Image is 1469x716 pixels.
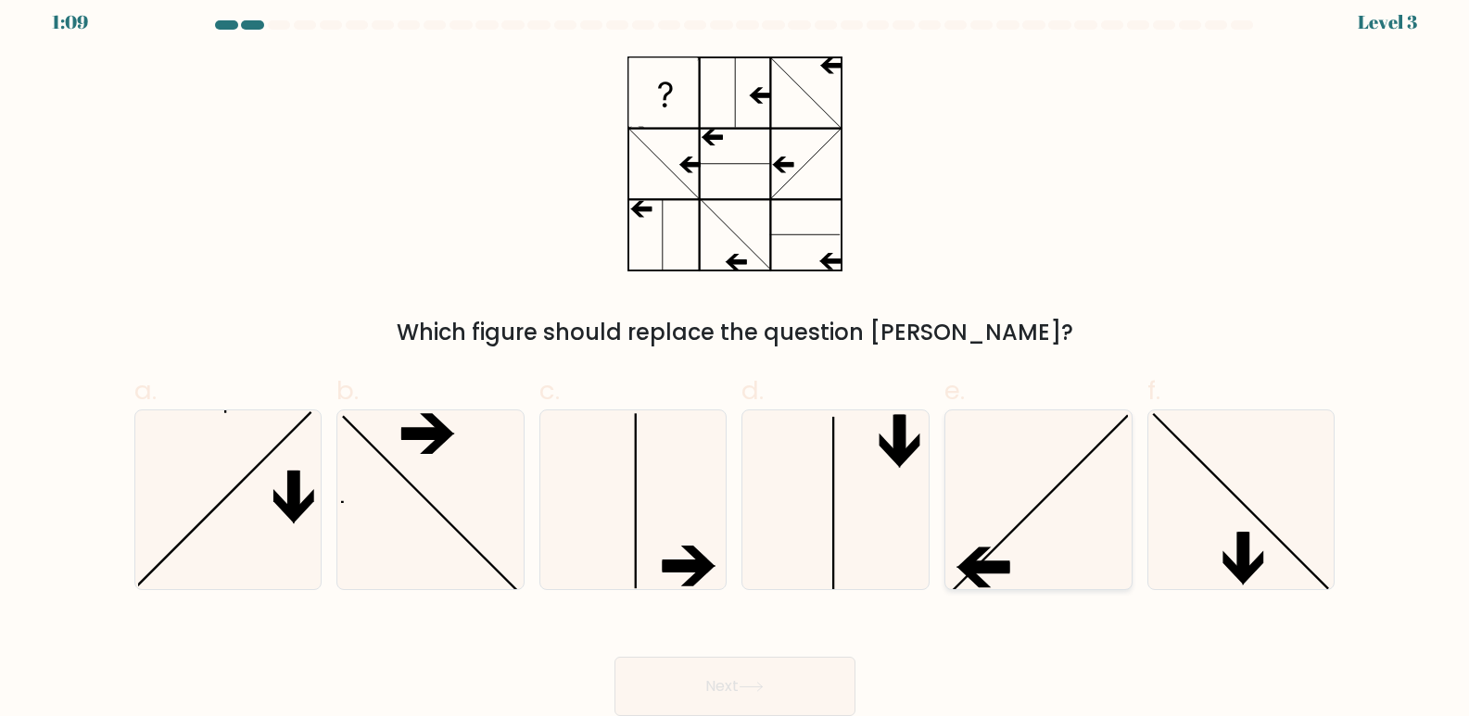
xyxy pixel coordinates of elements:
span: e. [944,372,965,408]
span: f. [1147,372,1160,408]
span: a. [134,372,157,408]
button: Next [614,657,855,716]
span: d. [741,372,764,408]
div: Which figure should replace the question [PERSON_NAME]? [146,316,1324,349]
span: c. [539,372,560,408]
div: 1:09 [52,8,88,36]
span: b. [336,372,359,408]
div: Level 3 [1358,8,1417,36]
